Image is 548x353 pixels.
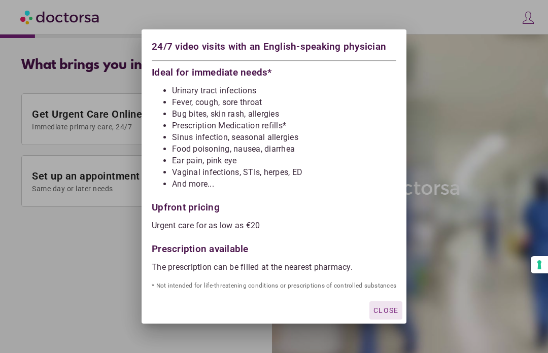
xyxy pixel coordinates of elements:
[172,156,396,166] li: Ear pain, pink eye
[172,179,396,189] li: And more...
[152,40,396,56] div: 24/7 video visits with an English-speaking physician
[172,167,396,178] li: Vaginal infections, STIs, herpes, ED
[172,121,396,131] li: Prescription Medication refills*
[369,301,402,320] button: Close
[172,144,396,154] li: Food poisoning, nausea, diarrhea
[373,306,398,314] span: Close
[152,280,396,291] p: * Not intended for life-threatening conditions or prescriptions of controlled substances
[172,132,396,143] li: Sinus infection, seasonal allergies
[531,256,548,273] button: Your consent preferences for tracking technologies
[172,97,396,108] li: Fever, cough, sore throat
[152,197,396,213] div: Upfront pricing
[152,262,396,272] p: The prescription can be filled at the nearest pharmacy.
[172,86,396,96] li: Urinary tract infections
[152,221,396,231] p: Urgent care for as low as €20
[152,239,396,254] div: Prescription available
[172,109,396,119] li: Bug bites, skin rash, allergies
[152,65,396,78] div: Ideal for immediate needs*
